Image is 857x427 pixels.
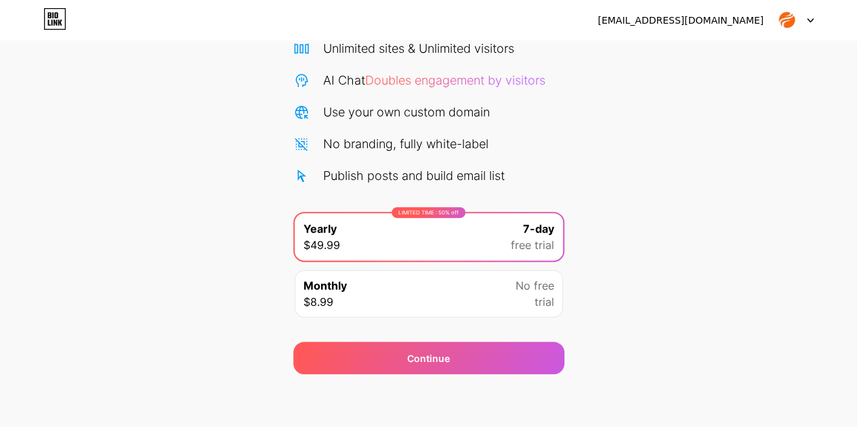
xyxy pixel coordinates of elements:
[392,207,465,218] div: LIMITED TIME : 50% off
[304,294,333,310] span: $8.99
[304,221,337,237] span: Yearly
[535,294,554,310] span: trial
[304,277,347,294] span: Monthly
[516,277,554,294] span: No free
[598,14,764,28] div: [EMAIL_ADDRESS][DOMAIN_NAME]
[365,73,545,87] span: Doubles engagement by visitors
[774,7,799,33] img: bestsolutionofit
[511,237,554,253] span: free trial
[323,71,545,89] div: AI Chat
[323,166,505,185] div: Publish posts and build email list
[323,39,514,58] div: Unlimited sites & Unlimited visitors
[304,237,340,253] span: $49.99
[323,135,488,153] div: No branding, fully white-label
[407,351,450,365] div: Continue
[523,221,554,237] span: 7-day
[323,103,490,121] div: Use your own custom domain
